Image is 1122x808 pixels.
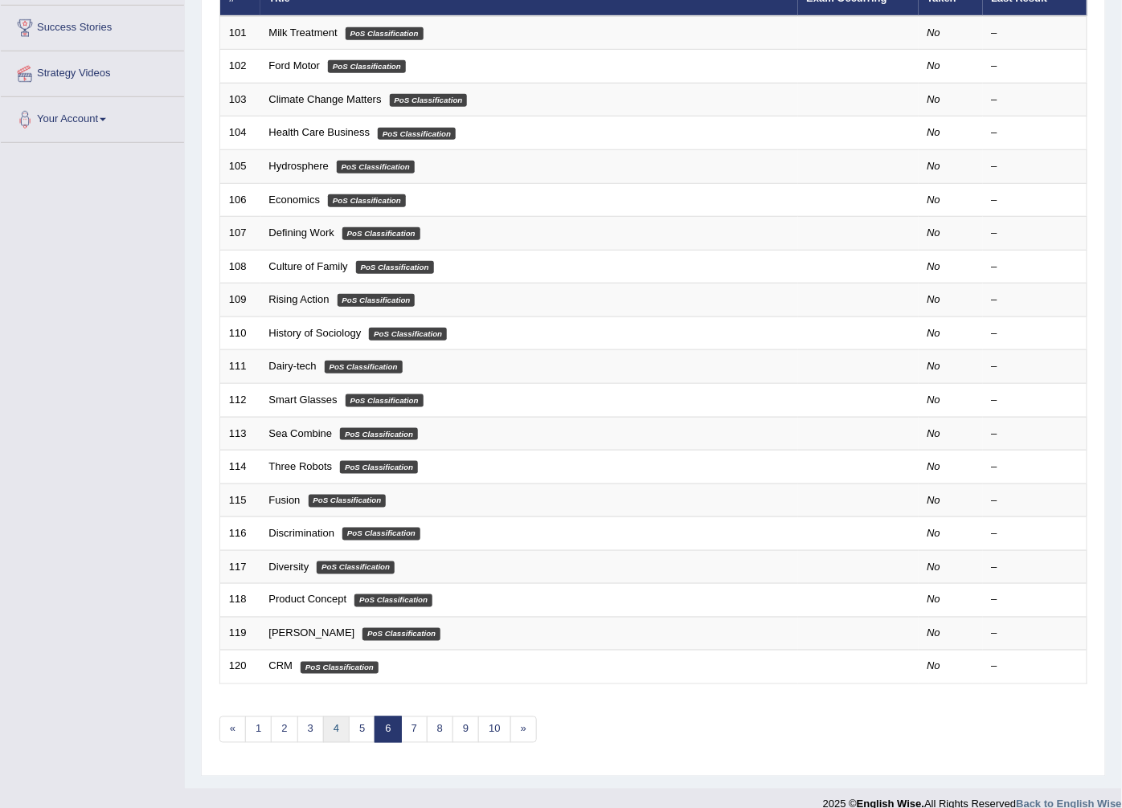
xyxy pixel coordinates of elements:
em: No [927,226,941,239]
em: No [927,594,941,606]
em: PoS Classification [338,294,416,307]
a: Fusion [269,494,301,506]
a: Dairy-tech [269,360,317,372]
em: No [927,327,941,339]
a: Culture of Family [269,260,348,272]
a: « [219,716,246,743]
a: [PERSON_NAME] [269,627,355,639]
div: – [992,593,1079,608]
a: CRM [269,660,293,672]
em: PoS Classification [317,561,395,574]
div: – [992,626,1079,642]
a: 2 [271,716,297,743]
a: 3 [297,716,324,743]
td: 110 [220,316,260,350]
td: 101 [220,16,260,50]
em: PoS Classification [301,662,379,675]
div: – [992,493,1079,508]
em: PoS Classification [337,161,415,173]
em: PoS Classification [362,628,440,641]
em: No [927,126,941,138]
a: Milk Treatment [269,27,338,39]
td: 116 [220,517,260,551]
td: 107 [220,217,260,251]
a: Success Stories [1,6,184,46]
a: Three Robots [269,460,333,472]
div: – [992,393,1079,408]
td: 102 [220,50,260,84]
div: – [992,526,1079,541]
em: No [927,394,941,406]
a: Climate Change Matters [269,93,382,105]
em: PoS Classification [390,94,468,107]
div: – [992,292,1079,308]
a: 8 [427,716,453,743]
a: 1 [245,716,272,743]
div: – [992,659,1079,675]
em: No [927,160,941,172]
a: Rising Action [269,293,330,305]
em: No [927,59,941,71]
a: Economics [269,194,321,206]
em: No [927,194,941,206]
em: PoS Classification [356,261,434,274]
em: No [927,527,941,539]
em: No [927,494,941,506]
em: PoS Classification [346,27,424,40]
em: PoS Classification [340,428,418,441]
a: Diversity [269,561,309,573]
div: – [992,426,1079,442]
div: – [992,92,1079,108]
em: No [927,293,941,305]
a: 5 [349,716,375,743]
td: 115 [220,484,260,517]
div: – [992,59,1079,74]
a: 9 [452,716,479,743]
td: 104 [220,116,260,150]
em: No [927,93,941,105]
td: 109 [220,284,260,317]
div: – [992,226,1079,241]
td: 108 [220,250,260,284]
td: 114 [220,451,260,484]
a: Hydrosphere [269,160,329,172]
div: – [992,259,1079,275]
div: – [992,560,1079,575]
div: – [992,326,1079,341]
a: 6 [375,716,401,743]
em: PoS Classification [328,60,406,73]
a: Defining Work [269,226,334,239]
td: 105 [220,150,260,184]
em: PoS Classification [340,461,418,474]
em: No [927,27,941,39]
a: Smart Glasses [269,394,338,406]
em: No [927,460,941,472]
em: No [927,627,941,639]
td: 103 [220,83,260,116]
td: 113 [220,417,260,451]
td: 118 [220,584,260,618]
td: 117 [220,550,260,584]
div: – [992,159,1079,174]
em: PoS Classification [346,394,424,407]
div: – [992,26,1079,41]
em: No [927,660,941,672]
em: No [927,360,941,372]
div: – [992,359,1079,374]
td: 111 [220,350,260,384]
a: Ford Motor [269,59,321,71]
em: PoS Classification [328,194,406,207]
td: 112 [220,383,260,417]
a: History of Sociology [269,327,362,339]
td: 119 [220,617,260,651]
a: Your Account [1,97,184,137]
div: – [992,125,1079,141]
td: 120 [220,651,260,684]
a: Strategy Videos [1,51,184,92]
em: No [927,561,941,573]
em: PoS Classification [325,361,403,373]
a: 10 [478,716,510,743]
a: Discrimination [269,527,335,539]
div: – [992,193,1079,208]
a: 7 [401,716,428,743]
